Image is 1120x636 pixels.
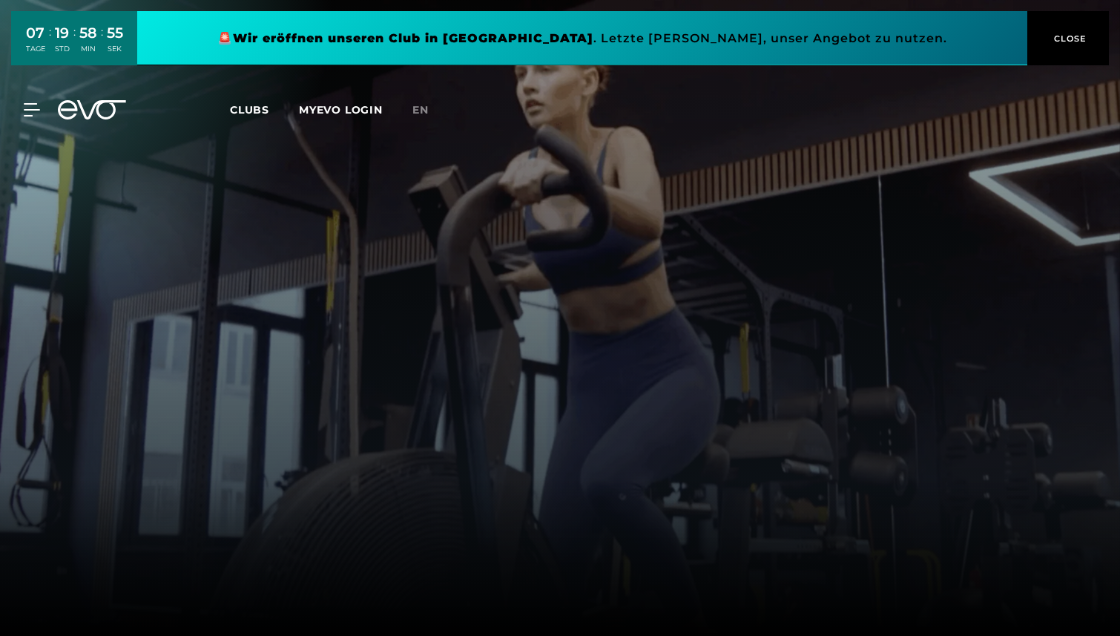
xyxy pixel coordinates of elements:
div: : [73,24,76,63]
a: Clubs [230,102,299,117]
div: TAGE [26,44,45,54]
a: MYEVO LOGIN [299,103,383,117]
span: en [412,103,429,117]
div: 55 [107,22,123,44]
div: SEK [107,44,123,54]
div: 19 [55,22,70,44]
div: MIN [79,44,97,54]
a: en [412,102,447,119]
div: STD [55,44,70,54]
div: 07 [26,22,45,44]
div: 58 [79,22,97,44]
span: CLOSE [1050,32,1087,45]
div: : [101,24,103,63]
button: CLOSE [1027,11,1109,65]
div: : [49,24,51,63]
span: Clubs [230,103,269,117]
